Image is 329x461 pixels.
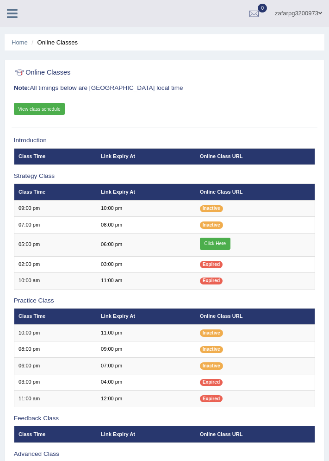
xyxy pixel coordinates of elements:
[97,309,196,325] th: Link Expiry At
[14,451,316,458] h3: Advanced Class
[200,379,223,386] span: Expired
[29,38,78,47] li: Online Classes
[195,148,315,164] th: Online Class URL
[14,148,97,164] th: Class Time
[14,256,97,272] td: 02:00 pm
[14,85,316,92] h3: All timings below are [GEOGRAPHIC_DATA] local time
[14,67,201,79] h2: Online Classes
[97,217,196,233] td: 08:00 pm
[14,273,97,289] td: 10:00 am
[97,374,196,390] td: 04:00 pm
[14,103,65,115] a: View class schedule
[97,358,196,374] td: 07:00 pm
[200,205,223,212] span: Inactive
[14,233,97,256] td: 05:00 pm
[14,415,316,422] h3: Feedback Class
[200,238,230,250] a: Click Here
[14,325,97,341] td: 10:00 pm
[97,391,196,407] td: 12:00 pm
[195,426,315,442] th: Online Class URL
[14,217,97,233] td: 07:00 pm
[200,362,223,369] span: Inactive
[97,256,196,272] td: 03:00 pm
[97,325,196,341] td: 11:00 pm
[200,278,223,284] span: Expired
[14,184,97,200] th: Class Time
[14,391,97,407] td: 11:00 am
[258,4,267,13] span: 0
[97,233,196,256] td: 06:00 pm
[14,173,316,180] h3: Strategy Class
[14,297,316,304] h3: Practice Class
[200,261,223,268] span: Expired
[195,184,315,200] th: Online Class URL
[97,184,196,200] th: Link Expiry At
[200,329,223,336] span: Inactive
[200,395,223,402] span: Expired
[14,426,97,442] th: Class Time
[97,273,196,289] td: 11:00 am
[14,137,316,144] h3: Introduction
[14,200,97,216] td: 09:00 pm
[14,341,97,357] td: 08:00 pm
[97,148,196,164] th: Link Expiry At
[97,341,196,357] td: 09:00 pm
[14,358,97,374] td: 06:00 pm
[14,84,30,91] b: Note:
[14,374,97,390] td: 03:00 pm
[12,39,28,46] a: Home
[195,309,315,325] th: Online Class URL
[200,346,223,353] span: Inactive
[97,200,196,216] td: 10:00 pm
[14,309,97,325] th: Class Time
[97,426,196,442] th: Link Expiry At
[200,221,223,228] span: Inactive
